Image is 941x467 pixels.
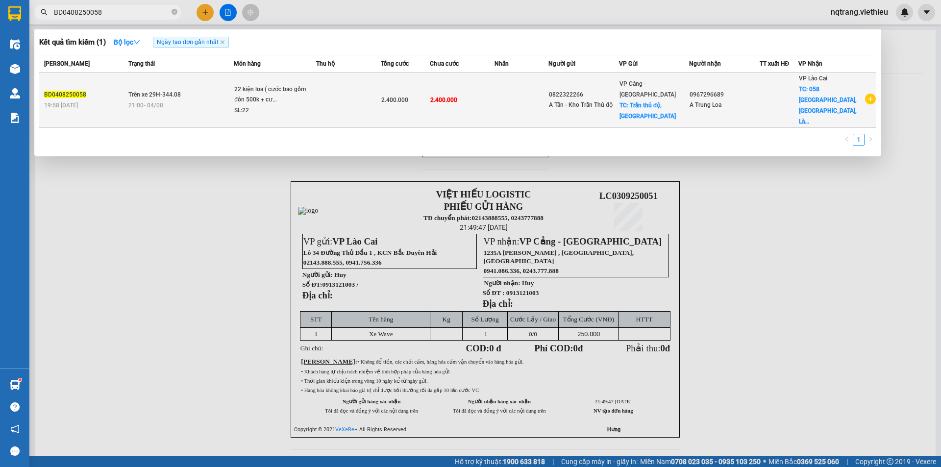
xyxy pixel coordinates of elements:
img: warehouse-icon [10,64,20,74]
h3: Kết quả tìm kiếm ( 1 ) [39,37,106,48]
span: Món hàng [234,60,261,67]
span: Ngày tạo đơn gần nhất [153,37,229,48]
span: left [844,136,850,142]
div: A Tân - Kho Trần Thủ độ [549,100,618,110]
span: VP Gửi [619,60,638,67]
strong: 02143888555, 0243777888 [52,62,95,77]
li: Previous Page [841,134,853,146]
div: 0967296689 [690,90,759,100]
sup: 1 [19,378,22,381]
span: Nhãn [495,60,509,67]
span: Trạng thái [128,60,155,67]
span: VP Cảng - [GEOGRAPHIC_DATA] [619,80,676,98]
span: 19:58 [DATE] [44,102,78,109]
img: warehouse-icon [10,88,20,98]
span: close [220,40,225,45]
strong: VIỆT HIẾU LOGISTIC [45,8,92,29]
span: down [133,39,140,46]
span: notification [10,424,20,434]
span: message [10,446,20,456]
button: Bộ lọcdown [106,34,148,50]
span: Thu hộ [316,60,335,67]
span: TC: Trần thủ độ, [GEOGRAPHIC_DATA] [619,102,676,120]
button: right [865,134,876,146]
div: A Trung Loa [690,100,759,110]
span: question-circle [10,402,20,412]
span: Người nhận [689,60,721,67]
strong: PHIẾU GỬI HÀNG [44,31,93,52]
span: VP Lào Cai [799,75,827,82]
img: warehouse-icon [10,39,20,49]
button: left [841,134,853,146]
img: logo [3,29,41,67]
span: Tổng cước [381,60,409,67]
span: BD0408250058 [44,91,86,98]
span: [PERSON_NAME] [44,60,90,67]
img: solution-icon [10,113,20,123]
span: Người gửi [548,60,575,67]
strong: Bộ lọc [114,38,140,46]
span: plus-circle [865,94,876,104]
span: search [41,9,48,16]
span: close-circle [172,8,177,17]
img: warehouse-icon [10,380,20,390]
div: 22 kiện loa ( cước bao gồm đón 500k + cư... [234,84,308,105]
span: close-circle [172,9,177,15]
li: 1 [853,134,865,146]
span: right [867,136,873,142]
span: TC: 058 [GEOGRAPHIC_DATA], [GEOGRAPHIC_DATA], Là... [799,86,857,125]
span: TT xuất HĐ [760,60,790,67]
img: logo-vxr [8,6,21,21]
span: Chưa cước [430,60,459,67]
div: SL: 22 [234,105,308,116]
span: 2.400.000 [430,97,457,103]
span: 21:00 - 04/08 [128,102,163,109]
strong: TĐ chuyển phát: [42,54,84,69]
span: VP Nhận [798,60,822,67]
span: 2.400.000 [381,97,408,103]
input: Tìm tên, số ĐT hoặc mã đơn [54,7,170,18]
span: LC0309250051 [96,57,154,67]
a: 1 [853,134,864,145]
li: Next Page [865,134,876,146]
span: Trên xe 29H-344.08 [128,91,181,98]
div: 0822322266 [549,90,618,100]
